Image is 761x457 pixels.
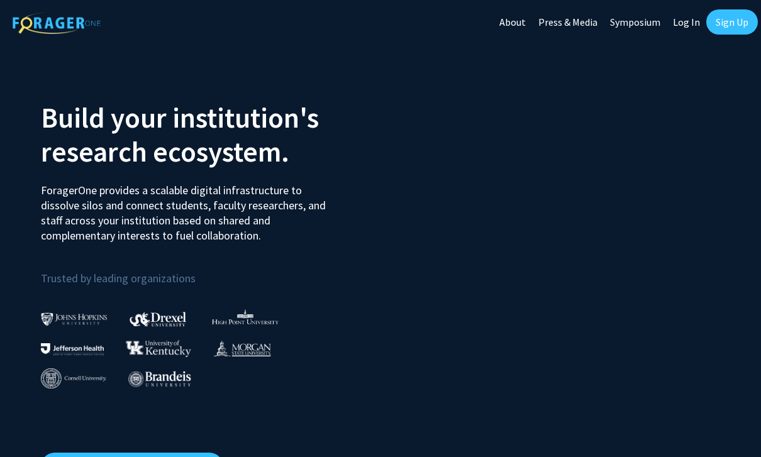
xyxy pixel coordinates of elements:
img: Morgan State University [213,340,271,356]
img: High Point University [212,309,279,324]
img: Cornell University [41,368,106,389]
img: Drexel University [130,312,186,326]
p: ForagerOne provides a scalable digital infrastructure to dissolve silos and connect students, fac... [41,173,331,243]
img: ForagerOne Logo [13,12,101,34]
h2: Build your institution's research ecosystem. [41,101,371,168]
img: University of Kentucky [126,340,191,357]
img: Brandeis University [128,371,191,387]
a: Sign Up [706,9,758,35]
img: Thomas Jefferson University [41,343,104,355]
p: Trusted by leading organizations [41,253,371,288]
img: Johns Hopkins University [41,312,108,326]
